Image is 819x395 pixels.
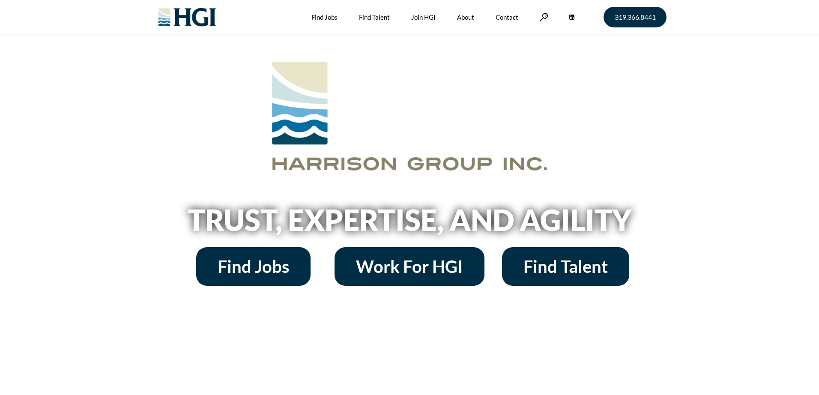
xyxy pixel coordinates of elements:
h2: Trust, Expertise, and Agility [165,205,654,234]
span: Find Talent [523,258,608,275]
a: Search [540,13,548,21]
a: 319.366.8441 [604,7,667,27]
span: Find Jobs [218,258,289,275]
a: Find Jobs [196,247,311,286]
a: Work For HGI [335,247,484,286]
a: Find Talent [502,247,629,286]
span: 319.366.8441 [615,14,656,21]
span: Work For HGI [356,258,463,275]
